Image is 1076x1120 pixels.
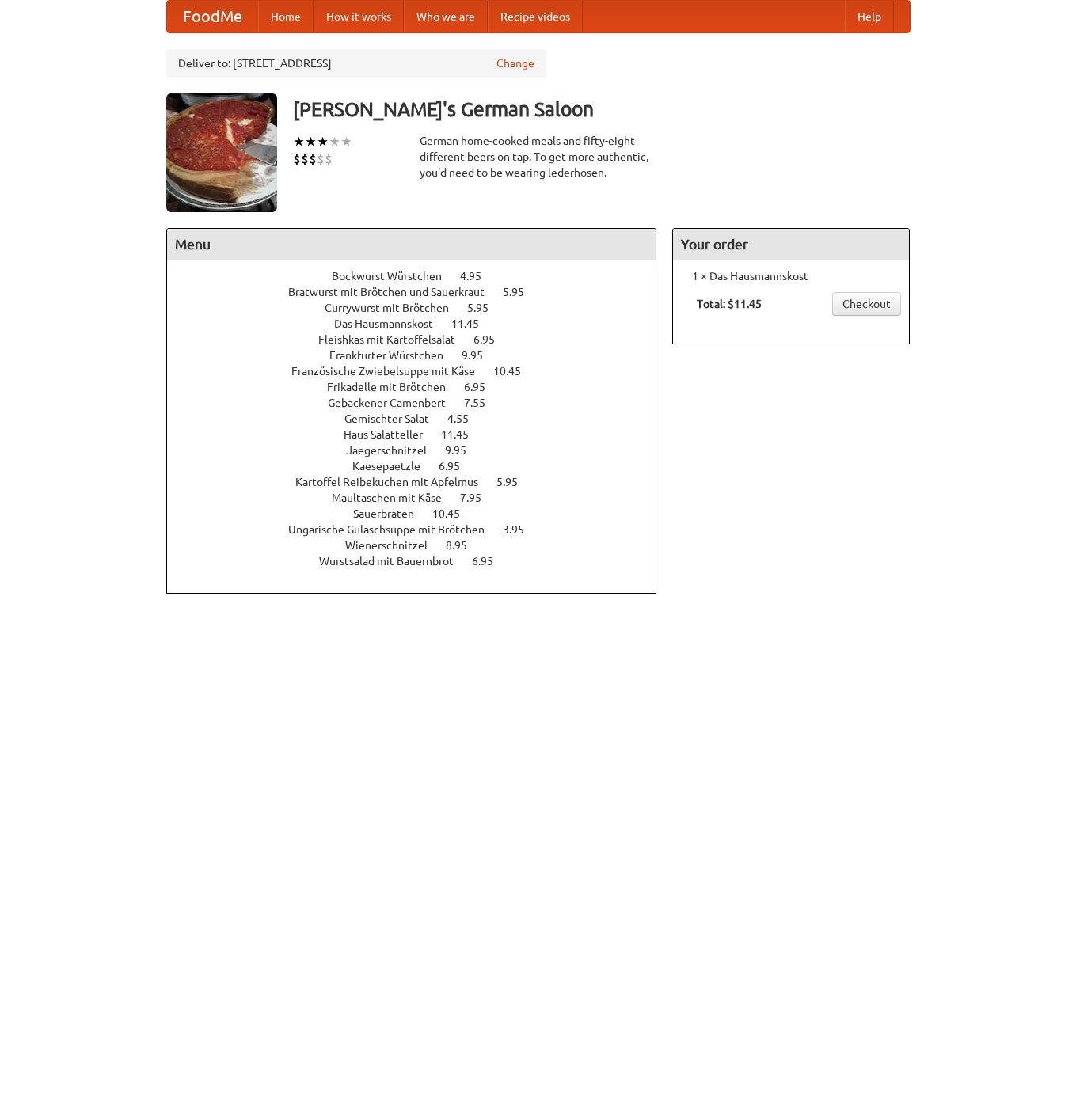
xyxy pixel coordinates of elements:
a: Maultaschen mit Käse 7.95 [332,492,511,504]
a: Jaegerschnitzel 9.95 [347,444,496,457]
span: Kaesepaetzle [352,460,436,473]
a: Bockwurst Würstchen 4.95 [332,270,511,283]
a: Change [496,55,534,71]
a: Französische Zwiebelsuppe mit Käse 10.45 [291,365,550,378]
span: 10.45 [432,507,476,520]
div: Deliver to: [STREET_ADDRESS] [166,49,546,78]
a: Sauerbraten 10.45 [353,507,489,520]
li: ★ [340,133,352,150]
a: Haus Salatteller 11.45 [344,428,498,441]
span: 11.45 [451,317,495,330]
a: Kartoffel Reibekuchen mit Apfelmus 5.95 [295,476,547,488]
span: Französische Zwiebelsuppe mit Käse [291,365,491,378]
span: Haus Salatteller [344,428,439,441]
li: ★ [293,133,305,150]
a: Frikadelle mit Brötchen 6.95 [327,381,515,393]
a: Home [258,1,314,32]
a: FoodMe [167,1,258,32]
span: Das Hausmannskost [334,317,449,330]
a: Wienerschnitzel 8.95 [345,539,496,552]
a: Help [845,1,894,32]
span: 5.95 [503,286,540,298]
span: Fleishkas mit Kartoffelsalat [318,333,471,346]
span: Frikadelle mit Brötchen [327,381,462,393]
a: Ungarische Gulaschsuppe mit Brötchen 3.95 [288,523,553,536]
span: Bratwurst mit Brötchen und Sauerkraut [288,286,500,298]
span: Sauerbraten [353,507,430,520]
span: 3.95 [503,523,540,536]
li: ★ [329,133,340,150]
b: Total: $11.45 [697,298,762,310]
span: 9.95 [445,444,482,457]
li: ★ [305,133,317,150]
span: 7.55 [464,397,501,409]
li: $ [301,150,309,168]
span: 5.95 [496,476,534,488]
span: 8.95 [446,539,483,552]
span: 6.95 [464,381,501,393]
a: Kaesepaetzle 6.95 [352,460,489,473]
li: $ [325,150,333,168]
a: How it works [314,1,404,32]
li: ★ [317,133,329,150]
span: 7.95 [460,492,497,504]
span: 11.45 [441,428,485,441]
a: Gebackener Camenbert 7.55 [328,397,515,409]
li: 1 × Das Hausmannskost [681,268,901,284]
a: Das Hausmannskost 11.45 [334,317,508,330]
div: German home-cooked meals and fifty-eight different beers on tap. To get more authentic, you'd nee... [420,133,657,180]
span: 9.95 [462,349,499,362]
span: 6.95 [439,460,476,473]
span: Wurstsalad mit Bauernbrot [319,555,470,568]
span: Currywurst mit Brötchen [325,302,465,314]
a: Who we are [404,1,488,32]
a: Wurstsalad mit Bauernbrot 6.95 [319,555,523,568]
span: Maultaschen mit Käse [332,492,458,504]
span: Kartoffel Reibekuchen mit Apfelmus [295,476,494,488]
a: Bratwurst mit Brötchen und Sauerkraut 5.95 [288,286,553,298]
span: Frankfurter Würstchen [329,349,459,362]
span: Ungarische Gulaschsuppe mit Brötchen [288,523,500,536]
a: Recipe videos [488,1,583,32]
li: $ [309,150,317,168]
span: Wienerschnitzel [345,539,443,552]
span: Bockwurst Würstchen [332,270,458,283]
li: $ [317,150,325,168]
h3: [PERSON_NAME]'s German Saloon [293,93,911,125]
a: Checkout [832,292,901,316]
span: 5.95 [467,302,504,314]
span: 6.95 [472,555,509,568]
img: angular.jpg [166,93,277,212]
span: Gemischter Salat [344,412,445,425]
a: Fleishkas mit Kartoffelsalat 6.95 [318,333,524,346]
a: Gemischter Salat 4.55 [344,412,498,425]
h4: Menu [167,229,656,260]
a: Currywurst mit Brötchen 5.95 [325,302,518,314]
li: $ [293,150,301,168]
span: Jaegerschnitzel [347,444,443,457]
span: 4.95 [460,270,497,283]
h4: Your order [673,229,909,260]
span: 4.55 [447,412,485,425]
span: 6.95 [473,333,511,346]
span: Gebackener Camenbert [328,397,462,409]
span: 10.45 [493,365,537,378]
a: Frankfurter Würstchen 9.95 [329,349,512,362]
